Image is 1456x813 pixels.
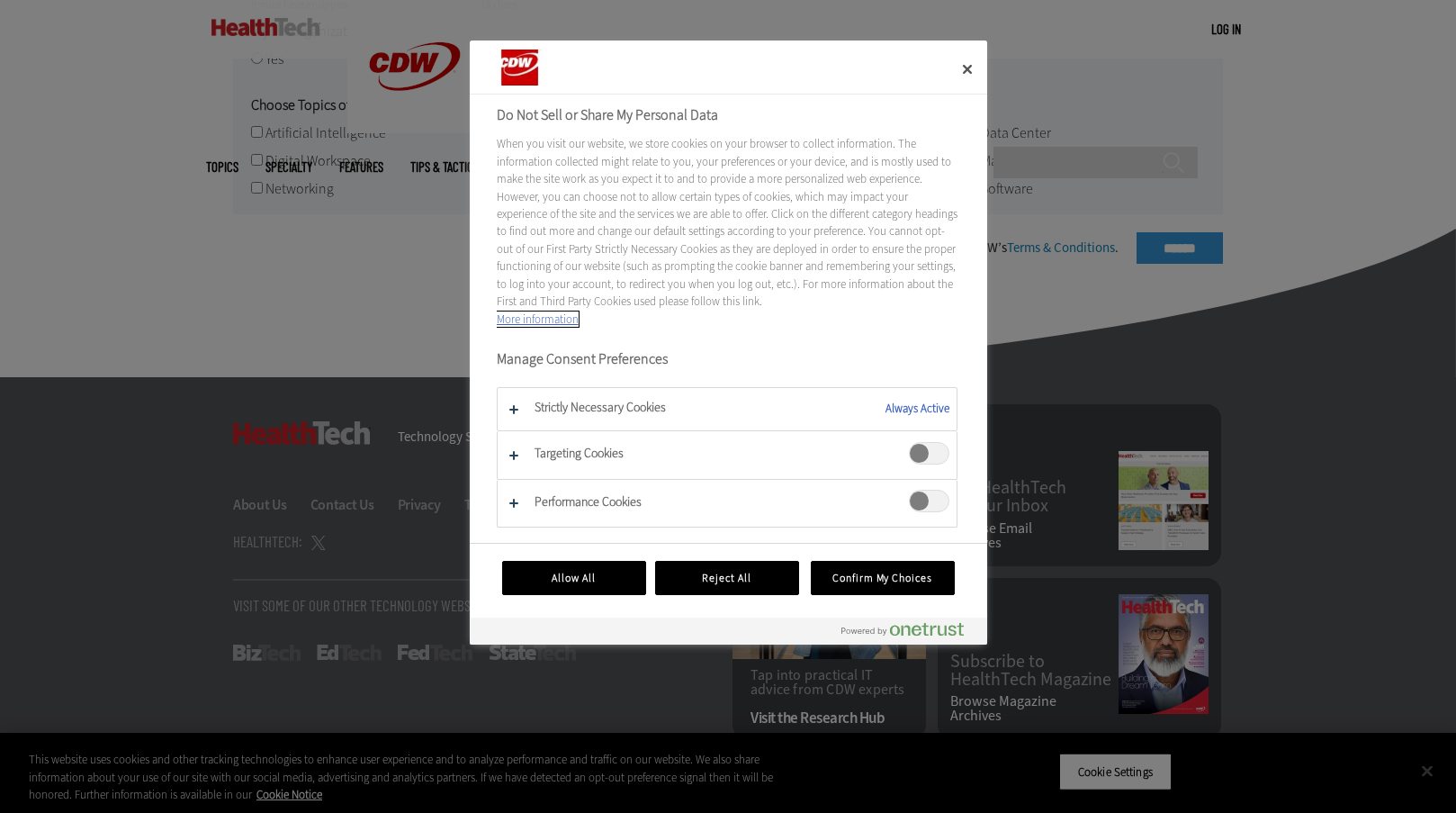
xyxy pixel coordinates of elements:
span: Targeting Cookies [909,442,949,465]
img: Powered by OneTrust Opens in a new Tab [841,622,964,637]
div: When you visit our website, we store cookies on your browser to collect information. The informat... [497,135,957,328]
img: Company Logo [497,50,584,86]
a: Powered by OneTrust Opens in a new Tab [841,622,978,645]
div: Preference center [470,41,987,645]
button: Confirm My Choices [811,561,955,595]
button: Reject All [655,561,799,595]
span: Performance Cookies [909,490,949,512]
div: Company Logo [497,50,605,86]
button: Close [948,50,987,89]
h3: Manage Consent Preferences [497,350,957,378]
button: Allow All [502,561,646,595]
a: More information about your privacy, opens in a new tab [497,312,579,327]
div: Do Not Sell or Share My Personal Data [470,41,987,645]
h2: Do Not Sell or Share My Personal Data [497,104,957,126]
